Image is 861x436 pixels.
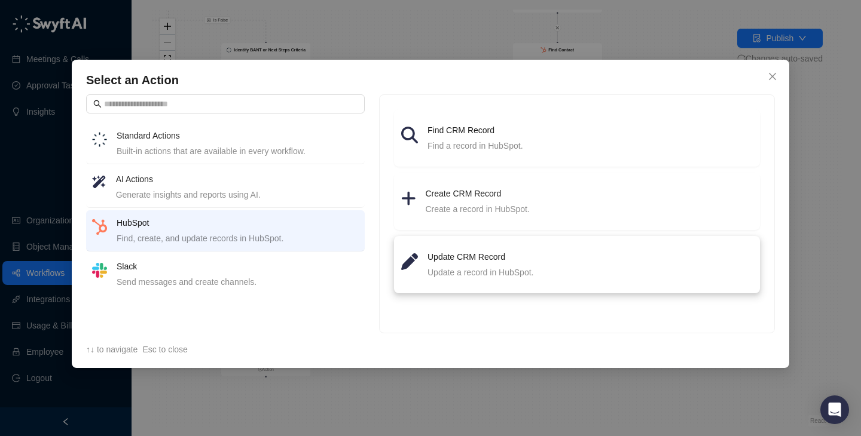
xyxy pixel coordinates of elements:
h4: Create CRM Record [426,187,753,200]
img: logo-small-inverted-DW8HDUn_.png [92,132,107,147]
span: close [768,72,777,81]
h4: Standard Actions [117,129,359,142]
div: Send messages and create channels. [117,275,359,288]
div: Create a record in HubSpot. [426,202,753,216]
div: Generate insights and reports using AI. [116,188,359,201]
span: ↑↓ to navigate [86,345,138,354]
div: Open Intercom Messenger [820,395,849,424]
span: search [93,100,102,108]
h4: HubSpot [117,216,359,229]
img: hubspot-DkpyWjJb.png [92,219,107,235]
button: Close [763,67,782,86]
h4: Update CRM Record [428,250,753,263]
span: Esc to close [142,345,187,354]
h4: AI Actions [116,173,359,186]
div: Built-in actions that are available in every workflow. [117,145,359,158]
h4: Find CRM Record [428,124,753,137]
img: slack-Cn3INd-T.png [92,263,107,278]
div: Update a record in HubSpot. [428,266,753,279]
div: Find, create, and update records in HubSpot. [117,232,359,245]
h4: Select an Action [86,72,775,88]
h4: Slack [117,260,359,273]
div: Find a record in HubSpot. [428,139,753,152]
